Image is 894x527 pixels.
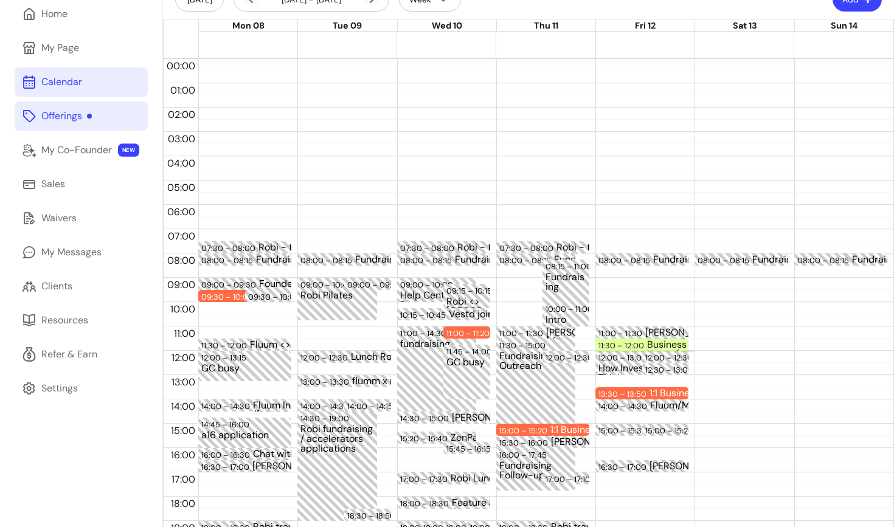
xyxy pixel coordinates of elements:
div: 16:00 – 17:45Fundraising Follow-ups [496,448,575,491]
div: 11:45 – 14:00 [446,346,495,357]
div: 09:30 – 10:00 [201,291,257,303]
div: 15:00 – 15:201:1 Business Strategy with Fluum Founder [496,424,589,436]
div: Intro meeting Fluum/Mosaic Advisory [546,315,586,325]
div: 08:00 – 08:15Fundraising CRM Update [397,253,490,266]
div: Fundraising CRM Update [653,255,740,264]
span: Tue 09 [333,20,362,31]
div: 09:00 – 10:45 [300,279,355,291]
a: Waivers [15,204,148,233]
div: Robi - travel time to Old Sessions [258,243,345,252]
div: Home [41,7,68,21]
span: 06:00 [164,205,198,218]
div: [PERSON_NAME] <> [PERSON_NAME] - LinkedIn Content [551,437,638,447]
span: 16:00 [168,449,198,461]
div: 09:00 – 10:00 [400,279,456,291]
div: 08:00 – 08:15 [400,255,455,266]
div: Robi - travel time to Old Sessions [457,243,544,252]
span: 03:00 [165,133,198,145]
span: 15:00 [168,424,198,437]
span: Fri 12 [635,20,656,31]
div: 14:00 – 14:30Fluum/Magier [595,399,688,412]
div: Robi Pilates [300,291,373,319]
span: 10:00 [167,303,198,315]
div: 12:00 – 12:30 [542,351,589,363]
div: 13:30 – 13:501:1 Business Strategy with Fluum Founder [595,387,688,399]
div: 11:30 – 12:00Business Office Hours (with Fluum Founders) (4 / 50) [595,339,688,351]
div: Offerings [41,109,92,123]
div: Fundraising CRM Update [752,255,839,264]
div: 14:30 – 15:00[PERSON_NAME] Pedersoli and [PERSON_NAME] [397,412,490,424]
div: 14:00 – 14:30Fluum Intro Chat ([PERSON_NAME] ) [198,399,291,412]
a: Clients [15,272,148,301]
button: Thu 11 [534,19,558,33]
div: 08:00 – 08:15Fundraising CRM Update [496,253,575,266]
div: 10:00 – 11:00Intro meeting Fluum/Mosaic Advisory [542,302,589,326]
div: flumm x magier [352,376,439,386]
div: GC busy [201,363,288,380]
div: 12:00 – 12:30 [642,351,689,363]
button: Tue 09 [333,19,362,33]
div: 07:30 – 08:00 [400,243,457,254]
div: 08:00 – 08:15 [598,255,653,266]
div: 08:00 – 08:15Fundraising CRM Update [198,253,291,266]
div: Fundraising Outreach [499,351,572,422]
div: 16:30 – 17:00[PERSON_NAME] <> Fluum - Intro Call [198,460,291,472]
a: Settings [15,374,148,403]
div: 12:00 – 12:30Lunch Robi [297,351,390,363]
div: 18:00 – 18:30 [400,498,452,509]
div: Calendar [41,75,82,89]
div: [PERSON_NAME] <> Fluum - Intro Call [252,461,339,471]
div: 07:30 – 08:00Robi - travel time to Old Sessions [198,241,291,253]
div: 08:00 – 08:15Fundraising CRM Update [794,253,887,266]
div: 15:00 – 15:30Robi checks Sales Feedback [595,424,674,436]
div: 16:00 – 16:30Chat with MotionGility 👋 ([PERSON_NAME]) [198,448,291,460]
div: Sales [41,177,65,191]
div: 08:00 – 08:15Fundraising CRM Update [595,253,688,266]
span: 11:00 [171,327,198,340]
div: 12:00 – 12:30 [300,352,351,363]
div: 12:30 – 13:00 [645,364,696,376]
div: Feature Spotlight: Superhuman Calendar [452,498,539,508]
div: 08:00 – 08:15 [797,255,852,266]
div: 11:30 – 12:00 [201,340,250,351]
a: Calendar [15,67,148,97]
div: Robi <> [GEOGRAPHIC_DATA] [446,297,487,307]
div: 11:45 – 14:00GC busy [443,345,490,399]
span: 07:00 [165,230,198,243]
div: 08:00 – 08:15 [201,255,256,266]
div: Resources [41,313,88,328]
div: 11:30 – 15:00 [499,340,549,351]
div: 14:00 – 14:15 [347,401,396,412]
div: 14:00 – 14:30Weekly Team + Product/Tech Call 🎧 [297,399,376,412]
span: 04:00 [164,157,198,170]
div: My Co-Founder [41,143,112,157]
div: [PERSON_NAME] Weekly Catch Up [645,328,732,337]
div: 11:00 – 11:20 [446,328,493,339]
div: 08:00 – 08:15 [698,255,752,266]
div: 10:15 – 10:45 [400,309,449,321]
div: [PERSON_NAME] Pedersoli and [PERSON_NAME] [452,413,539,422]
div: Robi Lunchclub [451,474,538,483]
div: 09:30 – 10:001-1 Monthly Business Consultation with Fluum Founders [198,290,277,302]
div: 11:00 – 11:30[PERSON_NAME] Weekly Catch Up [595,326,688,339]
div: 14:45 – 16:00 [201,419,252,430]
div: 09:00 – 09:30 [347,279,405,291]
a: My Co-Founder NEW [15,136,148,165]
div: 08:00 – 08:15 [300,255,355,266]
div: 17:00 – 17:30 [400,474,451,485]
span: 12:00 [168,351,198,364]
div: 16:00 – 17:45 [499,449,550,461]
div: 14:30 – 15:00 [400,413,452,424]
div: 14:00 – 14:30 [201,401,253,412]
div: 08:15 – 11:00 [546,261,595,272]
div: Robi - travel time to Old Sessions [556,243,643,252]
button: Mon 08 [232,19,265,33]
span: 18:00 [168,497,198,510]
div: Fluum/Magier [650,401,737,410]
div: 12:00 – 13:00 [598,352,650,363]
div: 15:45 – 16:15 [446,443,494,455]
div: 10:15 – 10:45Vestd joining call confirmation: [PERSON_NAME] Pedersoli and [PERSON_NAME] [397,308,490,320]
div: 11:30 – 15:00Fundraising Outreach [496,339,575,424]
div: 08:15 – 11:00Fundraising [542,260,589,326]
div: 15:20 – 15:40 [400,433,451,444]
